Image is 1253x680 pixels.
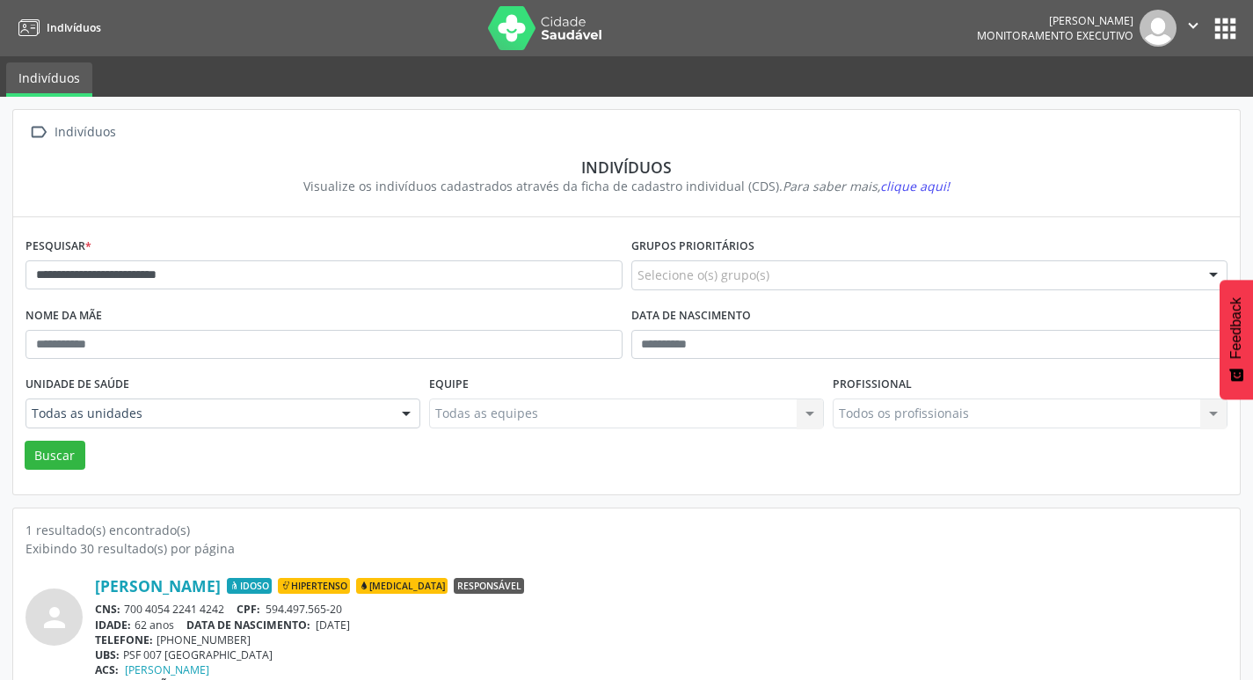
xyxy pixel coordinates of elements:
[454,578,524,594] span: Responsável
[266,602,342,617] span: 594.497.565-20
[95,632,1228,647] div: [PHONE_NUMBER]
[783,178,950,194] i: Para saber mais,
[95,602,120,617] span: CNS:
[1228,297,1244,359] span: Feedback
[25,441,85,471] button: Buscar
[125,662,209,677] a: [PERSON_NAME]
[631,233,754,260] label: Grupos prioritários
[95,618,1228,632] div: 62 anos
[32,405,384,422] span: Todas as unidades
[1177,10,1210,47] button: 
[95,662,119,677] span: ACS:
[95,618,131,632] span: IDADE:
[95,647,1228,662] div: PSF 007 [GEOGRAPHIC_DATA]
[227,578,272,594] span: Idoso
[356,578,448,594] span: [MEDICAL_DATA]
[47,20,101,35] span: Indivíduos
[25,371,129,398] label: Unidade de saúde
[637,266,769,284] span: Selecione o(s) grupo(s)
[833,371,912,398] label: Profissional
[429,371,469,398] label: Equipe
[1184,16,1203,35] i: 
[38,157,1215,177] div: Indivíduos
[1220,280,1253,399] button: Feedback - Mostrar pesquisa
[51,120,119,145] div: Indivíduos
[186,618,310,632] span: DATA DE NASCIMENTO:
[6,62,92,97] a: Indivíduos
[25,303,102,330] label: Nome da mãe
[38,177,1215,195] div: Visualize os indivíduos cadastrados através da ficha de cadastro individual (CDS).
[95,647,120,662] span: UBS:
[631,303,751,330] label: Data de nascimento
[25,120,51,145] i: 
[25,120,119,145] a:  Indivíduos
[25,233,91,260] label: Pesquisar
[1140,10,1177,47] img: img
[95,602,1228,617] div: 700 4054 2241 4242
[25,521,1228,539] div: 1 resultado(s) encontrado(s)
[25,539,1228,558] div: Exibindo 30 resultado(s) por página
[278,578,350,594] span: Hipertenso
[1210,13,1241,44] button: apps
[12,13,101,42] a: Indivíduos
[880,178,950,194] span: clique aqui!
[316,618,350,632] span: [DATE]
[977,28,1133,43] span: Monitoramento Executivo
[977,13,1133,28] div: [PERSON_NAME]
[237,602,260,617] span: CPF:
[95,632,153,647] span: TELEFONE:
[95,576,221,596] a: [PERSON_NAME]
